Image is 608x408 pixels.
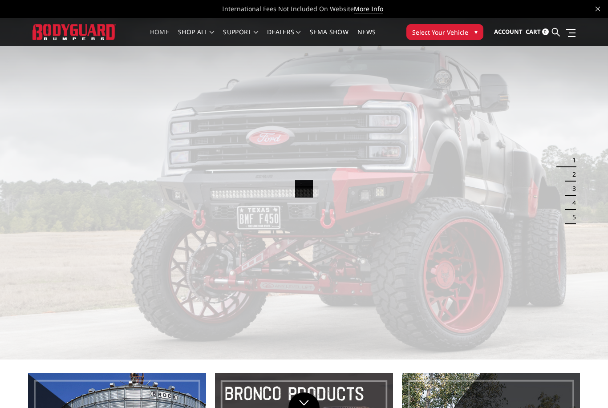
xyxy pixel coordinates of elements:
button: Select Your Vehicle [406,24,483,40]
a: Home [150,29,169,46]
span: 0 [542,28,549,35]
a: Cart 0 [526,20,549,44]
a: Dealers [267,29,301,46]
a: Support [223,29,258,46]
button: 2 of 5 [567,167,576,182]
button: 3 of 5 [567,182,576,196]
a: More Info [354,4,383,13]
button: 4 of 5 [567,196,576,210]
span: ▾ [474,27,478,36]
span: Cart [526,28,541,36]
img: BODYGUARD BUMPERS [32,24,116,40]
a: shop all [178,29,214,46]
span: Select Your Vehicle [412,28,468,37]
a: Account [494,20,523,44]
a: SEMA Show [310,29,349,46]
button: 1 of 5 [567,153,576,167]
a: News [357,29,376,46]
span: Account [494,28,523,36]
button: 5 of 5 [567,210,576,224]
